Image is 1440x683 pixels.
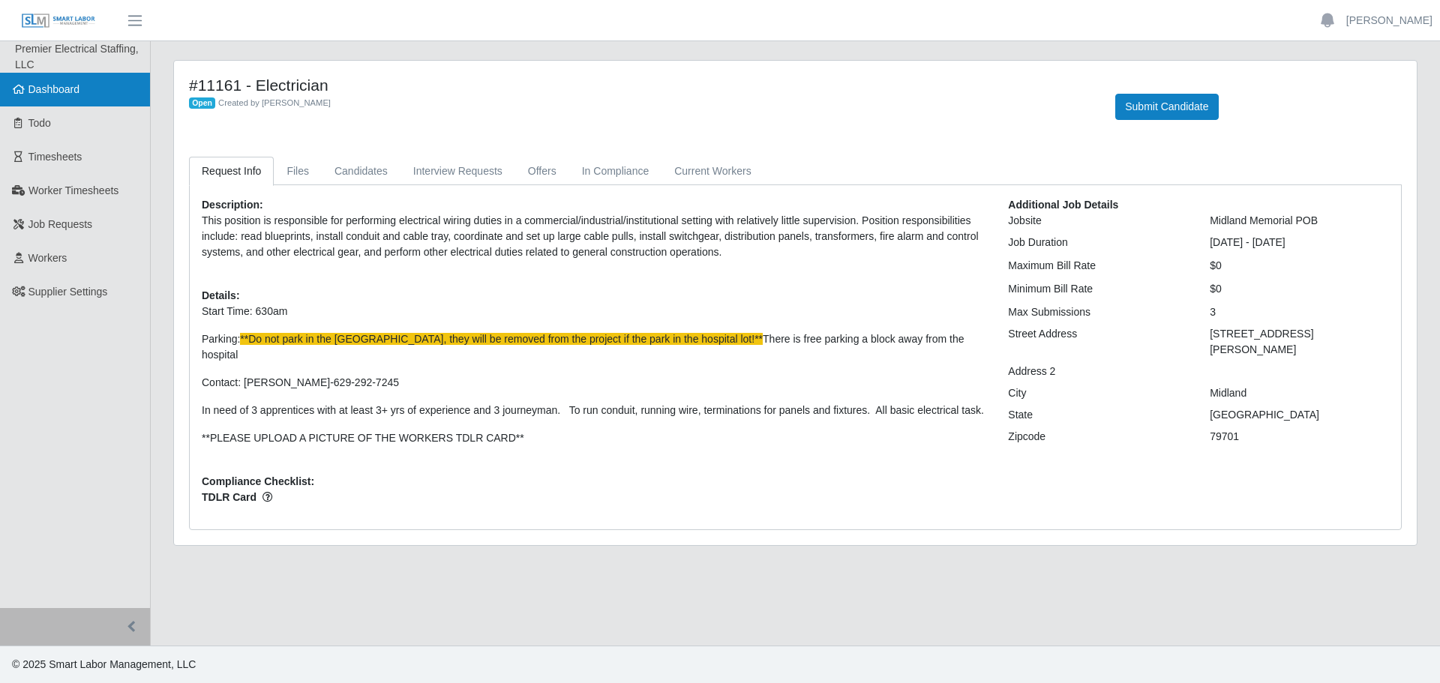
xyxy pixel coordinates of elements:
a: [PERSON_NAME] [1346,13,1432,28]
div: City [997,385,1198,401]
p: Parking: There is free parking a block away from the hospital [202,331,985,363]
span: Worker Timesheets [28,184,118,196]
span: TDLR Card [202,490,985,505]
p: **PLEASE UPLOAD A PICTURE OF THE WORKERS TDLR CARD** [202,430,985,446]
a: Request Info [189,157,274,186]
span: © 2025 Smart Labor Management, LLC [12,658,196,670]
p: Contact: [PERSON_NAME]-629-292-7245 [202,375,985,391]
img: SLM Logo [21,13,96,29]
div: $0 [1198,258,1400,274]
div: Address 2 [997,364,1198,379]
div: 79701 [1198,429,1400,445]
div: Jobsite [997,213,1198,229]
span: Created by [PERSON_NAME] [218,98,331,107]
span: Todo [28,117,51,129]
a: Interview Requests [400,157,515,186]
div: [DATE] - [DATE] [1198,235,1400,250]
div: Max Submissions [997,304,1198,320]
span: **Do not park in the [GEOGRAPHIC_DATA], they will be removed from the project if the park in the ... [240,333,763,345]
b: Description: [202,199,263,211]
div: Zipcode [997,429,1198,445]
span: Workers [28,252,67,264]
div: Midland [1198,385,1400,401]
b: Compliance Checklist: [202,475,314,487]
div: State [997,407,1198,423]
span: Premier Electrical Staffing, LLC [15,43,139,70]
span: Dashboard [28,83,80,95]
p: Start Time: 630am [202,304,985,319]
b: Additional Job Details [1008,199,1118,211]
p: This position is responsible for performing electrical wiring duties in a commercial/industrial/i... [202,213,985,260]
div: Midland Memorial POB [1198,213,1400,229]
div: Street Address [997,326,1198,358]
span: Timesheets [28,151,82,163]
a: Files [274,157,322,186]
button: Submit Candidate [1115,94,1218,120]
h4: #11161 - Electrician [189,76,1093,94]
a: In Compliance [569,157,662,186]
span: Supplier Settings [28,286,108,298]
a: Offers [515,157,569,186]
a: Current Workers [661,157,763,186]
div: 3 [1198,304,1400,320]
div: $0 [1198,281,1400,297]
div: [STREET_ADDRESS][PERSON_NAME] [1198,326,1400,358]
span: Job Requests [28,218,93,230]
b: Details: [202,289,240,301]
a: Candidates [322,157,400,186]
div: Job Duration [997,235,1198,250]
span: Open [189,97,215,109]
div: Maximum Bill Rate [997,258,1198,274]
div: Minimum Bill Rate [997,281,1198,297]
div: [GEOGRAPHIC_DATA] [1198,407,1400,423]
p: In need of 3 apprentices with at least 3+ yrs of experience and 3 journeyman. To run conduit, run... [202,403,985,418]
